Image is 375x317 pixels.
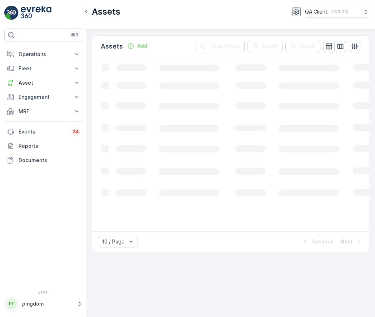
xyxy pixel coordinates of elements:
p: QA Client [305,8,327,15]
button: PPpingdom [4,296,83,311]
p: ⌘B [71,32,78,38]
p: Reports [19,142,80,150]
p: Operations [19,51,69,58]
p: Assets [101,41,123,51]
p: Previous [311,238,334,245]
button: QA Client(+03:00) [305,6,369,18]
p: Clear Filters [209,43,240,50]
p: Engagement [19,94,69,101]
button: Previous [301,237,334,246]
button: Engagement [4,90,83,104]
button: Asset [4,76,83,90]
button: Add [124,42,150,50]
p: ( +03:00 ) [330,9,349,15]
p: Import [300,43,316,50]
p: pingdom [22,300,73,307]
a: Events34 [4,125,83,139]
span: v 1.51.1 [4,291,83,295]
p: 34 [73,129,79,135]
p: MRF [19,108,69,115]
button: Operations [4,47,83,61]
p: Events [19,128,67,135]
button: Export [247,41,282,52]
div: PP [6,298,17,310]
p: Next [341,238,352,245]
p: Documents [19,157,80,164]
a: Documents [4,153,83,167]
img: logo_light-DOdMpM7g.png [21,6,51,20]
button: Import [285,41,320,52]
button: Clear Filters [195,41,245,52]
p: Add [137,42,147,50]
p: Asset [19,79,69,86]
button: Next [340,237,363,246]
a: Reports [4,139,83,153]
button: Fleet [4,61,83,76]
p: Fleet [19,65,69,72]
img: logo [4,6,19,20]
p: Export [262,43,278,50]
p: Assets [92,6,120,17]
button: MRF [4,104,83,119]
